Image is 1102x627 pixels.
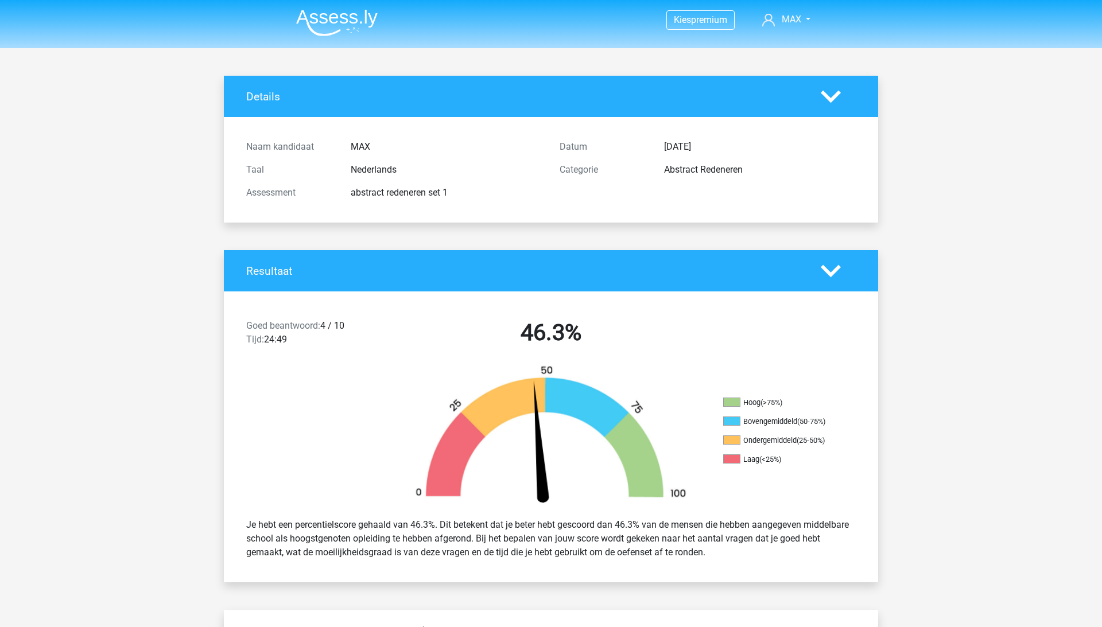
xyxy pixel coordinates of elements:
div: Nederlands [342,163,551,177]
div: 4 / 10 24:49 [238,319,394,351]
li: Hoog [723,398,838,408]
span: Kies [674,14,691,25]
div: Assessment [238,186,342,200]
div: (25-50%) [797,436,825,445]
div: [DATE] [655,140,864,154]
a: Kiespremium [667,12,734,28]
div: abstract redeneren set 1 [342,186,551,200]
div: Categorie [551,163,655,177]
div: Datum [551,140,655,154]
div: MAX [342,140,551,154]
span: Tijd: [246,334,264,345]
span: Goed beantwoord: [246,320,320,331]
a: MAX [758,13,815,26]
h4: Details [246,90,804,103]
h4: Resultaat [246,264,804,278]
div: (<25%) [759,455,781,464]
img: Assessly [296,9,378,36]
div: (>75%) [760,398,782,407]
div: Naam kandidaat [238,140,342,154]
div: Taal [238,163,342,177]
h2: 46.3% [403,319,699,346]
div: Je hebt een percentielscore gehaald van 46.3%. Dit betekent dat je beter hebt gescoord dan 46.3% ... [238,513,864,564]
div: Abstract Redeneren [655,163,864,177]
img: 46.179c4191778b.png [396,365,706,509]
li: Bovengemiddeld [723,416,838,427]
span: MAX [782,14,801,25]
div: (50-75%) [797,417,825,426]
span: premium [691,14,727,25]
li: Laag [723,454,838,465]
li: Ondergemiddeld [723,435,838,446]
